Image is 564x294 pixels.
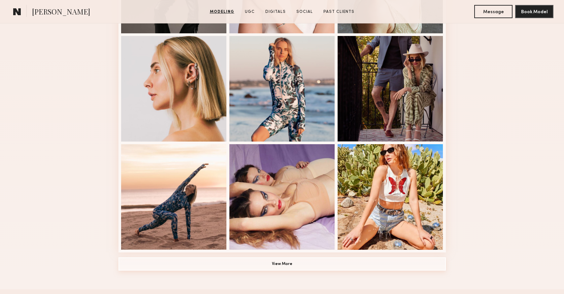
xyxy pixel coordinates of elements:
button: View More [118,257,446,271]
a: Social [294,9,315,15]
span: [PERSON_NAME] [32,7,90,18]
a: UGC [242,9,257,15]
button: Book Model [515,5,553,18]
a: Modeling [207,9,237,15]
a: Past Clients [321,9,357,15]
a: Book Model [515,9,553,14]
button: Message [474,5,513,18]
a: Digitals [263,9,288,15]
